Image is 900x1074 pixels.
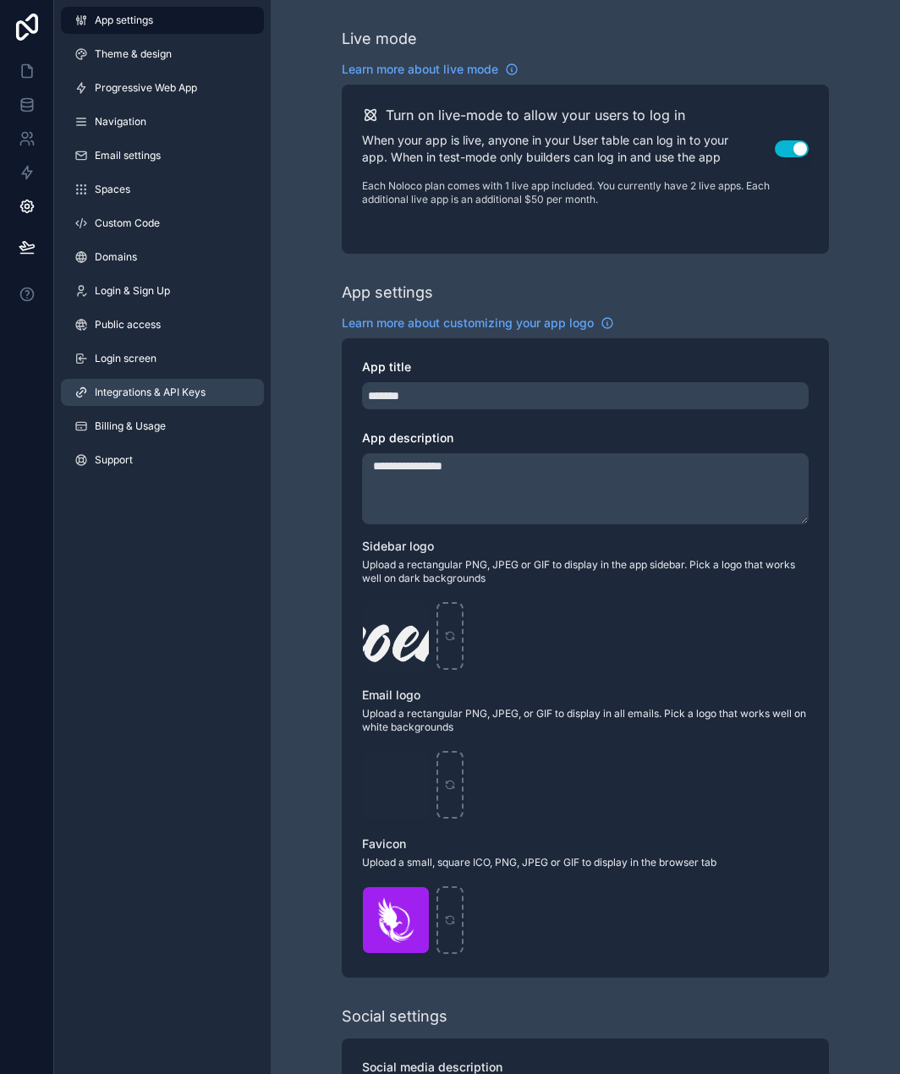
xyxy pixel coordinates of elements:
a: Custom Code [61,210,264,237]
span: Integrations & API Keys [95,386,206,399]
span: Navigation [95,115,146,129]
h2: Turn on live-mode to allow your users to log in [386,105,685,125]
span: Support [95,453,133,467]
span: Upload a rectangular PNG, JPEG, or GIF to display in all emails. Pick a logo that works well on w... [362,707,809,734]
a: Login & Sign Up [61,277,264,304]
span: Upload a rectangular PNG, JPEG or GIF to display in the app sidebar. Pick a logo that works well ... [362,558,809,585]
a: Login screen [61,345,264,372]
span: App description [362,430,453,445]
span: Progressive Web App [95,81,197,95]
a: Email settings [61,142,264,169]
a: Theme & design [61,41,264,68]
span: Spaces [95,183,130,196]
a: Spaces [61,176,264,203]
a: Billing & Usage [61,413,264,440]
span: App title [362,359,411,374]
span: Learn more about customizing your app logo [342,315,594,332]
p: Each Noloco plan comes with 1 live app included. You currently have 2 live apps. Each additional ... [362,179,809,206]
span: Learn more about live mode [342,61,498,78]
div: Social settings [342,1005,447,1028]
span: Custom Code [95,216,160,230]
span: Theme & design [95,47,172,61]
span: Upload a small, square ICO, PNG, JPEG or GIF to display in the browser tab [362,856,809,869]
a: Navigation [61,108,264,135]
a: Learn more about live mode [342,61,519,78]
span: Sidebar logo [362,539,434,553]
div: Live mode [342,27,417,51]
span: Domains [95,250,137,264]
span: Email logo [362,688,420,702]
div: App settings [342,281,433,304]
span: Public access [95,318,161,332]
span: App settings [95,14,153,27]
span: Login screen [95,352,156,365]
span: Email settings [95,149,161,162]
a: Public access [61,311,264,338]
span: Social media description [362,1060,502,1074]
p: When your app is live, anyone in your User table can log in to your app. When in test-mode only b... [362,132,775,166]
a: Progressive Web App [61,74,264,101]
a: Domains [61,244,264,271]
a: Learn more about customizing your app logo [342,315,614,332]
a: App settings [61,7,264,34]
span: Favicon [362,836,406,851]
span: Login & Sign Up [95,284,170,298]
span: Billing & Usage [95,419,166,433]
a: Integrations & API Keys [61,379,264,406]
a: Support [61,447,264,474]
